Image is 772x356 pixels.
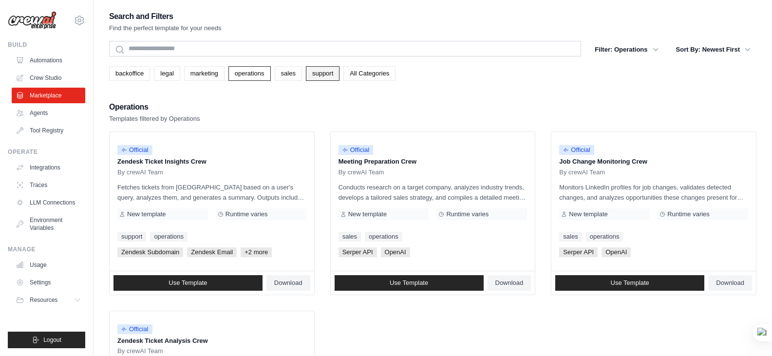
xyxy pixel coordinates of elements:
[611,279,649,287] span: Use Template
[109,66,150,81] a: backoffice
[390,279,428,287] span: Use Template
[30,296,57,304] span: Resources
[12,292,85,308] button: Resources
[365,232,402,242] a: operations
[117,336,306,346] p: Zendesk Ticket Analysis Crew
[559,232,582,242] a: sales
[559,169,605,176] span: By crewAI Team
[339,169,384,176] span: By crewAI Team
[150,232,188,242] a: operations
[8,245,85,253] div: Manage
[343,66,395,81] a: All Categories
[109,114,200,124] p: Templates filtered by Operations
[109,23,222,33] p: Find the perfect template for your needs
[12,88,85,103] a: Marketplace
[339,232,361,242] a: sales
[559,247,598,257] span: Serper API
[117,347,163,355] span: By crewAI Team
[348,210,387,218] span: New template
[12,177,85,193] a: Traces
[335,275,484,291] a: Use Template
[274,279,302,287] span: Download
[667,210,710,218] span: Runtime varies
[187,247,237,257] span: Zendesk Email
[589,41,664,58] button: Filter: Operations
[43,336,61,344] span: Logout
[339,145,374,155] span: Official
[184,66,225,81] a: marketing
[117,232,146,242] a: support
[12,70,85,86] a: Crew Studio
[670,41,756,58] button: Sort By: Newest First
[127,210,166,218] span: New template
[339,157,527,167] p: Meeting Preparation Crew
[8,332,85,348] button: Logout
[708,275,752,291] a: Download
[559,145,594,155] span: Official
[8,41,85,49] div: Build
[117,169,163,176] span: By crewAI Team
[716,279,744,287] span: Download
[109,100,200,114] h2: Operations
[113,275,263,291] a: Use Template
[117,145,152,155] span: Official
[559,182,748,203] p: Monitors LinkedIn profiles for job changes, validates detected changes, and analyzes opportunitie...
[12,195,85,210] a: LLM Connections
[555,275,704,291] a: Use Template
[381,247,410,257] span: OpenAI
[266,275,310,291] a: Download
[586,232,623,242] a: operations
[569,210,607,218] span: New template
[12,53,85,68] a: Automations
[12,160,85,175] a: Integrations
[154,66,180,81] a: legal
[117,182,306,203] p: Fetches tickets from [GEOGRAPHIC_DATA] based on a user's query, analyzes them, and generates a su...
[306,66,339,81] a: support
[117,157,306,167] p: Zendesk Ticket Insights Crew
[12,257,85,273] a: Usage
[12,212,85,236] a: Environment Variables
[12,105,85,121] a: Agents
[12,123,85,138] a: Tool Registry
[602,247,631,257] span: OpenAI
[117,324,152,334] span: Official
[559,157,748,167] p: Job Change Monitoring Crew
[228,66,271,81] a: operations
[8,11,56,30] img: Logo
[488,275,531,291] a: Download
[241,247,272,257] span: +2 more
[8,148,85,156] div: Operate
[226,210,268,218] span: Runtime varies
[446,210,489,218] span: Runtime varies
[117,247,183,257] span: Zendesk Subdomain
[109,10,222,23] h2: Search and Filters
[275,66,302,81] a: sales
[339,182,527,203] p: Conducts research on a target company, analyzes industry trends, develops a tailored sales strate...
[12,275,85,290] a: Settings
[169,279,207,287] span: Use Template
[339,247,377,257] span: Serper API
[495,279,524,287] span: Download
